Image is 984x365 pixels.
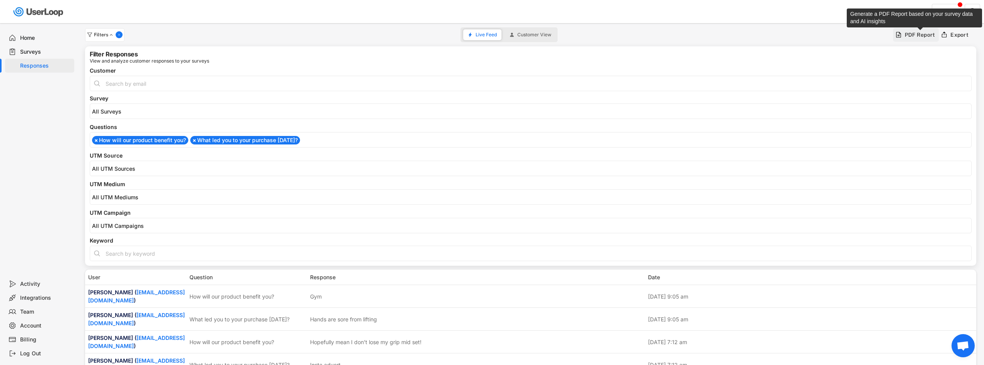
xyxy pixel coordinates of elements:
[92,165,973,172] input: All UTM Sources
[952,334,975,357] a: Open chat
[88,288,185,304] div: [PERSON_NAME] ( )
[90,96,972,101] div: Survey
[94,138,98,143] span: ×
[476,32,497,37] span: Live Feed
[88,334,185,349] a: [EMAIL_ADDRESS][DOMAIN_NAME]
[905,31,935,38] div: PDF Report
[189,315,305,323] div: What led you to your purchase [DATE]?
[12,4,66,20] img: userloop-logo-01.svg
[189,273,305,281] div: Question
[648,315,974,323] div: [DATE] 9:05 am
[189,292,305,300] div: How will our product benefit you?
[463,29,501,40] button: Live Feed
[505,29,556,40] button: Customer View
[20,336,71,343] div: Billing
[88,311,185,327] div: [PERSON_NAME] ( )
[20,48,71,56] div: Surveys
[88,334,185,350] div: [PERSON_NAME] ( )
[90,246,972,261] input: Search by keyword
[92,194,973,200] input: All UTM Mediums
[92,108,973,115] input: All Surveys
[648,273,974,281] div: Date
[310,315,377,323] div: Hands are sore from lifting
[310,273,643,281] div: Response
[90,76,972,91] input: Search by email
[20,62,71,70] div: Responses
[20,280,71,288] div: Activity
[90,238,972,243] div: Keyword
[969,8,976,15] button: 
[90,182,972,187] div: UTM Medium
[189,338,305,346] div: How will our product benefit you?
[90,68,972,73] div: Customer
[969,8,975,15] text: 
[20,34,71,42] div: Home
[936,9,958,14] div: Updates
[648,338,974,346] div: [DATE] 7:12 am
[88,312,185,326] a: [EMAIL_ADDRESS][DOMAIN_NAME]
[310,292,322,300] div: Gym
[20,322,71,329] div: Account
[90,59,209,63] div: View and analyze customer responses to your surveys
[90,51,138,57] div: Filter Responses
[20,308,71,316] div: Team
[517,32,551,37] span: Customer View
[193,138,196,143] span: ×
[90,124,972,130] div: Questions
[20,294,71,302] div: Integrations
[20,350,71,357] div: Log Out
[92,136,188,144] li: How will our product benefit you?
[950,31,969,38] div: Export
[310,338,421,346] div: Hopefully mean I don’t lose my grip mid set!
[88,273,185,281] div: User
[90,153,972,158] div: UTM Source
[94,32,114,37] div: Filters
[190,136,300,144] li: What led you to your purchase [DATE]?
[648,292,974,300] div: [DATE] 9:05 am
[90,210,972,216] div: UTM Campaign
[92,222,973,229] input: All UTM Campaigns
[88,289,185,304] a: [EMAIL_ADDRESS][DOMAIN_NAME]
